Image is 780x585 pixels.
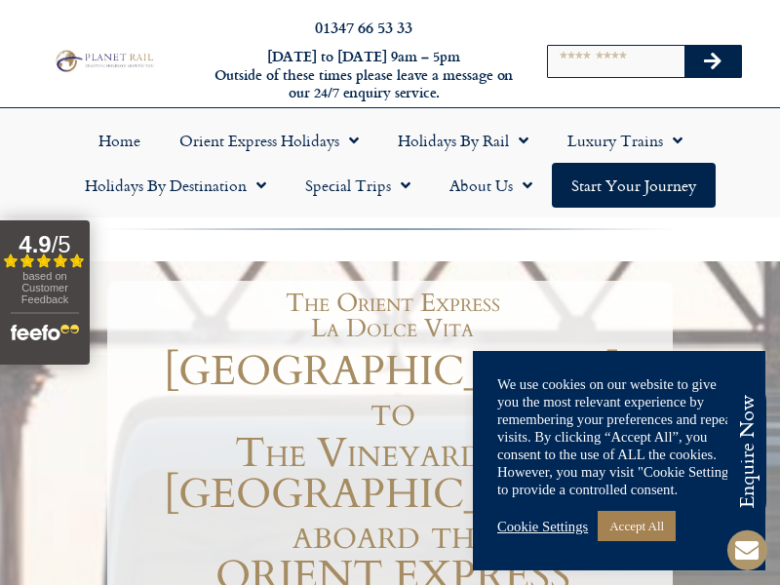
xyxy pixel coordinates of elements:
a: Home [79,118,160,163]
button: Search [684,46,741,77]
img: Planet Rail Train Holidays Logo [52,48,156,73]
a: Luxury Trains [548,118,702,163]
nav: Menu [10,118,770,208]
a: Accept All [598,511,676,541]
a: About Us [430,163,552,208]
h1: The Orient Express La Dolce Vita [122,291,663,341]
a: Orient Express Holidays [160,118,378,163]
a: Holidays by Destination [65,163,286,208]
a: Holidays by Rail [378,118,548,163]
a: Special Trips [286,163,430,208]
a: 01347 66 53 33 [315,16,412,38]
div: We use cookies on our website to give you the most relevant experience by remembering your prefer... [497,375,741,498]
a: Start your Journey [552,163,716,208]
h6: [DATE] to [DATE] 9am – 5pm Outside of these times please leave a message on our 24/7 enquiry serv... [213,48,515,102]
a: Cookie Settings [497,518,588,535]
